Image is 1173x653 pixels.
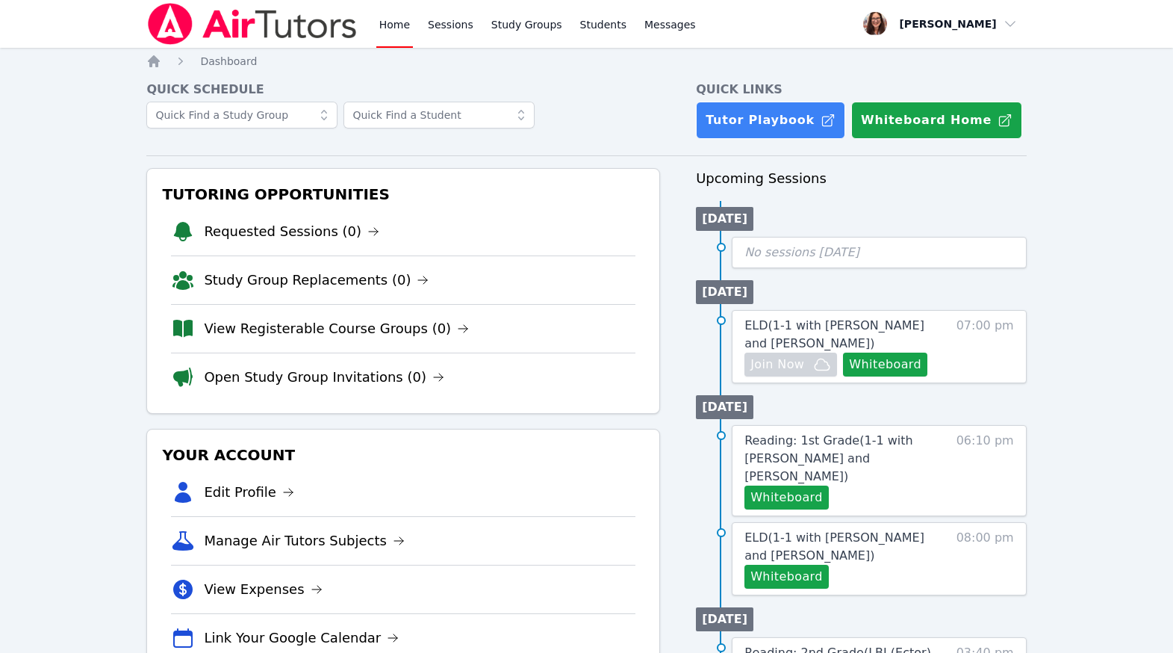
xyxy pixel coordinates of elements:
img: Air Tutors [146,3,358,45]
span: Dashboard [200,55,257,67]
input: Quick Find a Student [343,102,535,129]
a: Open Study Group Invitations (0) [204,367,444,388]
a: Dashboard [200,54,257,69]
button: Join Now [744,353,837,377]
h4: Quick Links [696,81,1027,99]
span: Messages [644,17,696,32]
a: Edit Profile [204,482,294,503]
a: Manage Air Tutors Subjects [204,530,405,551]
button: Whiteboard [744,486,829,510]
h3: Your Account [159,442,647,468]
li: [DATE] [696,607,753,631]
input: Quick Find a Study Group [146,102,337,129]
span: Reading: 1st Grade ( 1-1 with [PERSON_NAME] and [PERSON_NAME] ) [744,433,913,483]
a: Requested Sessions (0) [204,221,379,242]
a: ELD(1-1 with [PERSON_NAME] and [PERSON_NAME]) [744,317,946,353]
span: ELD ( 1-1 with [PERSON_NAME] and [PERSON_NAME] ) [744,318,924,350]
span: No sessions [DATE] [744,245,859,259]
button: Whiteboard [843,353,927,377]
h3: Upcoming Sessions [696,168,1027,189]
span: 07:00 pm [956,317,1014,377]
a: View Expenses [204,579,322,600]
li: [DATE] [696,280,753,304]
span: ELD ( 1-1 with [PERSON_NAME] and [PERSON_NAME] ) [744,530,924,563]
span: 08:00 pm [956,529,1014,589]
h4: Quick Schedule [146,81,660,99]
h3: Tutoring Opportunities [159,181,647,208]
span: 06:10 pm [956,432,1014,510]
a: Study Group Replacements (0) [204,270,429,291]
a: Link Your Google Calendar [204,628,399,649]
li: [DATE] [696,395,753,419]
a: ELD(1-1 with [PERSON_NAME] and [PERSON_NAME]) [744,529,946,565]
a: View Registerable Course Groups (0) [204,318,469,339]
a: Reading: 1st Grade(1-1 with [PERSON_NAME] and [PERSON_NAME]) [744,432,946,486]
button: Whiteboard [744,565,829,589]
span: Join Now [750,356,804,374]
a: Tutor Playbook [696,102,845,139]
li: [DATE] [696,207,753,231]
nav: Breadcrumb [146,54,1026,69]
button: Whiteboard Home [851,102,1022,139]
